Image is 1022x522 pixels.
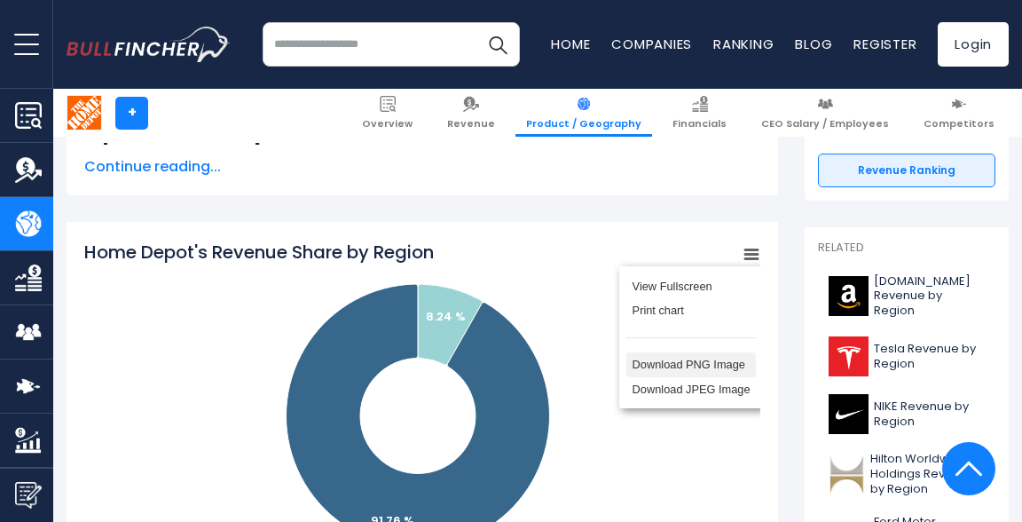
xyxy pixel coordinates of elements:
[102,141,264,162] b: [GEOGRAPHIC_DATA]:
[351,89,423,137] a: Overview
[795,35,832,53] a: Blog
[818,241,995,256] p: Related
[672,117,727,130] span: Financials
[626,352,756,377] li: Download PNG Image
[426,308,466,325] text: 8.24 %
[436,89,506,137] a: Revenue
[938,22,1009,67] a: Login
[913,89,1005,137] a: Competitors
[818,270,995,324] a: [DOMAIN_NAME] Revenue by Region
[526,117,641,130] span: Product / Geography
[84,141,760,162] li: $147.01 B
[84,156,760,178] span: Continue reading...
[713,35,774,53] a: Ranking
[761,117,889,130] span: CEO Salary / Employees
[818,332,995,381] a: Tesla Revenue by Region
[84,240,434,265] tspan: Home Depot's Revenue Share by Region
[751,89,900,137] a: CEO Salary / Employees
[67,27,257,61] a: Go to homepage
[874,399,985,430] span: NIKE Revenue by Region
[626,273,756,298] li: View Fullscreen
[853,35,916,53] a: Register
[626,298,756,323] li: Print chart
[515,89,652,137] a: Product / Geography
[870,452,985,497] span: Hilton Worldwide Holdings Revenue by Region
[818,154,995,187] a: Revenue Ranking
[362,117,413,130] span: Overview
[67,27,231,61] img: bullfincher logo
[829,394,869,434] img: NKE logo
[476,22,520,67] button: Search
[829,455,865,494] img: HLT logo
[829,276,869,316] img: AMZN logo
[874,274,985,320] span: [DOMAIN_NAME] Revenue by Region
[874,342,985,372] span: Tesla Revenue by Region
[662,89,737,137] a: Financials
[818,390,995,439] a: NIKE Revenue by Region
[611,35,692,53] a: Companies
[626,377,756,402] li: Download JPEG Image
[115,97,148,130] a: +
[551,35,590,53] a: Home
[67,96,101,130] img: HD logo
[447,117,495,130] span: Revenue
[818,447,995,502] a: Hilton Worldwide Holdings Revenue by Region
[829,336,869,376] img: TSLA logo
[924,117,994,130] span: Competitors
